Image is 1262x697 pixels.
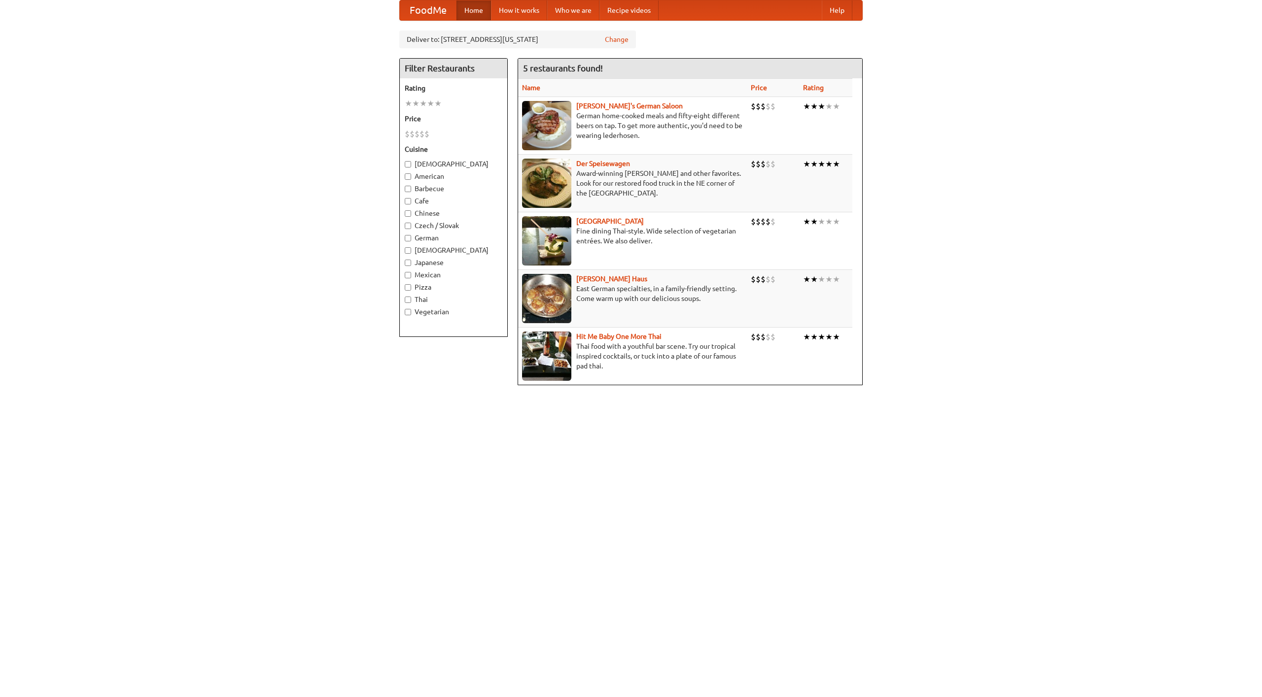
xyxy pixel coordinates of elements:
li: $ [405,129,410,139]
li: $ [771,216,775,227]
li: $ [751,159,756,169]
b: Der Speisewagen [576,160,630,167]
label: Japanese [405,258,502,267]
li: $ [751,101,756,112]
input: Vegetarian [405,309,411,315]
label: Vegetarian [405,307,502,317]
p: East German specialties, in a family-friendly setting. Come warm up with our delicious soups. [522,284,743,303]
li: $ [766,101,771,112]
li: ★ [825,274,833,285]
li: $ [766,332,771,342]
input: Thai [405,297,411,303]
label: Thai [405,295,502,304]
input: Japanese [405,260,411,266]
li: $ [771,274,775,285]
img: speisewagen.jpg [522,159,571,208]
li: ★ [810,332,818,342]
li: ★ [818,159,825,169]
input: [DEMOGRAPHIC_DATA] [405,161,411,167]
li: ★ [818,101,825,112]
label: German [405,233,502,243]
img: satay.jpg [522,216,571,266]
li: $ [410,129,415,139]
img: kohlhaus.jpg [522,274,571,323]
li: ★ [818,274,825,285]
li: ★ [427,98,434,109]
li: $ [766,159,771,169]
li: $ [761,274,766,285]
input: Czech / Slovak [405,223,411,229]
li: $ [756,274,761,285]
label: Pizza [405,282,502,292]
li: $ [424,129,429,139]
a: Change [605,34,629,44]
li: ★ [803,274,810,285]
li: ★ [833,159,840,169]
p: Thai food with a youthful bar scene. Try our tropical inspired cocktails, or tuck into a plate of... [522,341,743,371]
li: ★ [412,98,420,109]
ng-pluralize: 5 restaurants found! [523,64,603,73]
li: ★ [825,159,833,169]
a: FoodMe [400,0,456,20]
input: Chinese [405,210,411,217]
img: babythai.jpg [522,332,571,381]
a: How it works [491,0,547,20]
label: Cafe [405,196,502,206]
li: $ [751,332,756,342]
li: ★ [803,216,810,227]
li: $ [771,159,775,169]
li: $ [771,101,775,112]
li: ★ [810,159,818,169]
label: Czech / Slovak [405,221,502,231]
li: $ [766,216,771,227]
li: $ [771,332,775,342]
a: Price [751,84,767,92]
li: ★ [825,216,833,227]
b: [PERSON_NAME] Haus [576,275,647,283]
label: Barbecue [405,184,502,194]
label: Chinese [405,208,502,218]
a: [GEOGRAPHIC_DATA] [576,217,644,225]
p: Fine dining Thai-style. Wide selection of vegetarian entrées. We also deliver. [522,226,743,246]
a: Home [456,0,491,20]
li: $ [751,216,756,227]
img: esthers.jpg [522,101,571,150]
li: $ [415,129,420,139]
p: Award-winning [PERSON_NAME] and other favorites. Look for our restored food truck in the NE corne... [522,168,743,198]
li: $ [761,159,766,169]
li: ★ [833,332,840,342]
li: ★ [818,216,825,227]
div: Deliver to: [STREET_ADDRESS][US_STATE] [399,31,636,48]
h5: Cuisine [405,144,502,154]
li: $ [420,129,424,139]
li: $ [761,216,766,227]
a: Rating [803,84,824,92]
h4: Filter Restaurants [400,59,507,78]
li: ★ [810,101,818,112]
li: $ [761,101,766,112]
li: $ [756,159,761,169]
input: Cafe [405,198,411,204]
input: American [405,173,411,180]
li: ★ [434,98,442,109]
a: Name [522,84,540,92]
a: Hit Me Baby One More Thai [576,332,662,340]
a: Who we are [547,0,599,20]
input: Barbecue [405,186,411,192]
li: $ [756,332,761,342]
li: ★ [803,159,810,169]
li: ★ [825,332,833,342]
li: ★ [818,332,825,342]
li: ★ [803,332,810,342]
a: [PERSON_NAME]'s German Saloon [576,102,683,110]
label: [DEMOGRAPHIC_DATA] [405,159,502,169]
label: American [405,171,502,181]
li: ★ [405,98,412,109]
label: Mexican [405,270,502,280]
li: ★ [420,98,427,109]
li: $ [766,274,771,285]
li: $ [751,274,756,285]
a: Help [822,0,852,20]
